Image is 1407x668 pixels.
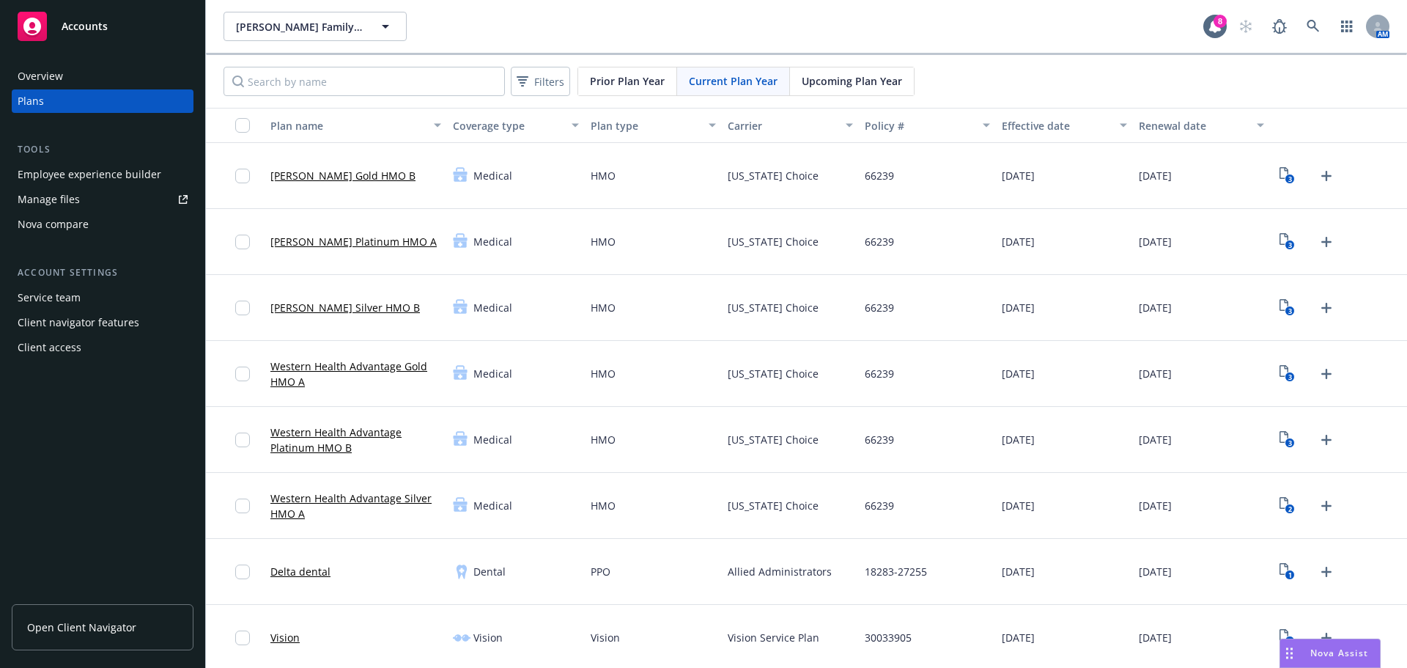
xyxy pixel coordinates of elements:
a: Vision [270,630,300,645]
div: Carrier [728,118,837,133]
span: [US_STATE] Choice [728,234,819,249]
div: Client access [18,336,81,359]
text: 3 [1288,438,1292,448]
div: Client navigator features [18,311,139,334]
a: Western Health Advantage Platinum HMO B [270,425,441,455]
button: Policy # [859,108,996,143]
input: Toggle Row Selected [235,631,250,645]
a: Manage files [12,188,193,211]
div: Account settings [12,265,193,280]
a: Upload Plan Documents [1315,362,1338,386]
span: [DATE] [1002,234,1035,249]
span: [DATE] [1139,564,1172,579]
input: Toggle Row Selected [235,235,250,249]
a: Report a Bug [1265,12,1294,41]
div: Drag to move [1280,639,1299,667]
a: Upload Plan Documents [1315,296,1338,320]
span: [DATE] [1002,432,1035,447]
span: 66239 [865,168,894,183]
span: [DATE] [1139,630,1172,645]
span: Filters [534,74,564,89]
span: Medical [473,300,512,315]
span: [DATE] [1139,366,1172,381]
button: Nova Assist [1279,639,1381,668]
span: Nova Assist [1310,647,1368,659]
input: Toggle Row Selected [235,169,250,183]
span: HMO [591,366,616,381]
div: 8 [1214,15,1227,28]
a: Upload Plan Documents [1315,626,1338,650]
span: Medical [473,168,512,183]
text: 3 [1288,307,1292,316]
input: Toggle Row Selected [235,367,250,381]
span: [DATE] [1002,168,1035,183]
a: View Plan Documents [1276,494,1299,518]
a: View Plan Documents [1276,296,1299,320]
div: Tools [12,142,193,157]
div: Plans [18,89,44,113]
div: Nova compare [18,213,89,236]
a: Switch app [1332,12,1362,41]
span: Vision [473,630,503,645]
span: Filters [514,71,567,92]
span: Current Plan Year [689,73,778,89]
a: Service team [12,286,193,309]
div: Coverage type [453,118,562,133]
button: [PERSON_NAME] Family and Children's Services [224,12,407,41]
div: Renewal date [1139,118,1248,133]
span: Vision Service Plan [728,630,819,645]
span: Dental [473,564,506,579]
span: HMO [591,168,616,183]
text: 3 [1288,241,1292,250]
div: Policy # [865,118,974,133]
input: Toggle Row Selected [235,565,250,579]
a: Western Health Advantage Gold HMO A [270,359,441,389]
a: Employee experience builder [12,163,193,186]
span: [US_STATE] Choice [728,366,819,381]
a: View Plan Documents [1276,362,1299,386]
a: View Plan Documents [1276,560,1299,584]
a: View Plan Documents [1276,230,1299,254]
a: Start snowing [1231,12,1260,41]
span: [PERSON_NAME] Family and Children's Services [236,19,363,34]
span: Medical [473,498,512,513]
span: [US_STATE] Choice [728,432,819,447]
span: Open Client Navigator [27,620,136,635]
div: Plan type [591,118,700,133]
button: Carrier [722,108,859,143]
div: Overview [18,65,63,88]
div: Service team [18,286,81,309]
input: Toggle Row Selected [235,433,250,447]
a: Upload Plan Documents [1315,494,1338,518]
span: PPO [591,564,610,579]
text: 3 [1288,175,1292,184]
span: 66239 [865,432,894,447]
span: 66239 [865,300,894,315]
span: [DATE] [1002,564,1035,579]
span: Allied Administrators [728,564,832,579]
text: 1 [1288,570,1292,580]
span: [US_STATE] Choice [728,168,819,183]
a: View Plan Documents [1276,164,1299,188]
span: HMO [591,300,616,315]
span: Medical [473,366,512,381]
span: [US_STATE] Choice [728,498,819,513]
span: 18283-27255 [865,564,927,579]
div: Effective date [1002,118,1111,133]
a: Accounts [12,6,193,47]
span: 30033905 [865,630,912,645]
a: Plans [12,89,193,113]
span: [DATE] [1139,234,1172,249]
input: Toggle Row Selected [235,301,250,315]
button: Effective date [996,108,1133,143]
span: Accounts [62,21,108,32]
span: HMO [591,432,616,447]
span: [DATE] [1002,300,1035,315]
span: [DATE] [1139,432,1172,447]
button: Renewal date [1133,108,1270,143]
button: Coverage type [447,108,584,143]
span: 66239 [865,234,894,249]
a: Nova compare [12,213,193,236]
span: [DATE] [1139,168,1172,183]
span: Vision [591,630,620,645]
